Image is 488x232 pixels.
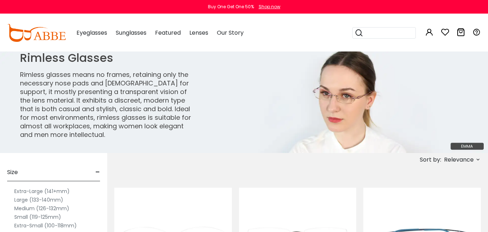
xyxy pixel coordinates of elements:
[14,221,77,230] label: Extra-Small (100-118mm)
[20,51,192,65] h1: Rimless Glasses
[76,29,107,37] span: Eyeglasses
[217,29,244,37] span: Our Story
[189,29,208,37] span: Lenses
[444,153,474,166] span: Relevance
[420,156,441,164] span: Sort by:
[116,29,146,37] span: Sunglasses
[14,204,69,213] label: Medium (126-132mm)
[255,4,280,10] a: Shop now
[208,4,254,10] div: Buy One Get One 50%
[14,213,61,221] label: Small (119-125mm)
[14,196,63,204] label: Large (133-140mm)
[95,164,100,181] span: -
[14,187,70,196] label: Extra-Large (141+mm)
[155,29,181,37] span: Featured
[7,164,18,181] span: Size
[7,24,66,42] img: abbeglasses.com
[20,70,192,139] p: Rimless glasses means no frames, retaining only the necessary nose pads and [DEMOGRAPHIC_DATA] fo...
[259,4,280,10] div: Shop now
